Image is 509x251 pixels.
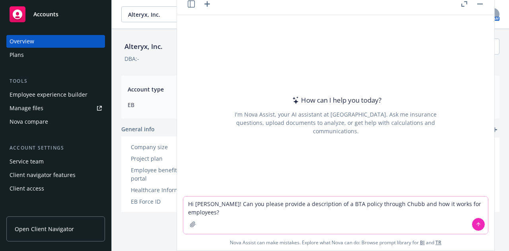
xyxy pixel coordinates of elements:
[131,166,196,183] div: Employee benefits portal
[121,6,221,22] button: Alteryx, Inc.
[435,239,441,246] a: TR
[420,239,425,246] a: BI
[10,88,87,101] div: Employee experience builder
[128,85,301,93] span: Account type
[10,155,44,168] div: Service team
[131,154,196,163] div: Project plan
[224,110,447,135] div: I'm Nova Assist, your AI assistant at [GEOGRAPHIC_DATA]. Ask me insurance questions, upload docum...
[10,49,24,61] div: Plans
[6,144,105,152] div: Account settings
[124,54,139,63] div: DBA: -
[15,225,74,233] span: Open Client Navigator
[180,234,491,251] span: Nova Assist can make mistakes. Explore what Nova can do: Browse prompt library for and
[6,49,105,61] a: Plans
[121,41,166,52] div: Alteryx, Inc.
[10,169,76,181] div: Client navigator features
[6,77,105,85] div: Tools
[6,182,105,195] a: Client access
[6,102,105,115] a: Manage files
[131,197,196,206] div: EB Force ID
[6,3,105,25] a: Accounts
[10,35,34,48] div: Overview
[183,197,488,234] textarea: Hi [PERSON_NAME]! Can you please provide a description of a BTA policy through Chubb and how it w...
[6,88,105,101] a: Employee experience builder
[131,186,196,194] div: Healthcare Informatics
[121,125,155,133] span: General info
[33,11,58,18] span: Accounts
[6,35,105,48] a: Overview
[10,102,43,115] div: Manage files
[6,115,105,128] a: Nova compare
[10,182,44,195] div: Client access
[6,169,105,181] a: Client navigator features
[10,115,48,128] div: Nova compare
[290,95,381,105] div: How can I help you today?
[128,101,301,109] span: EB
[131,143,196,151] div: Company size
[128,10,197,19] span: Alteryx, Inc.
[490,125,499,134] a: add
[6,155,105,168] a: Service team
